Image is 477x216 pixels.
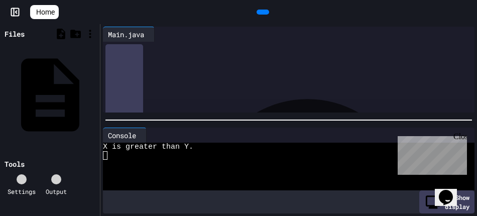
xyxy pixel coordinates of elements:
div: Chat with us now!Close [4,4,69,64]
div: Show display [419,190,474,213]
div: Settings [8,187,36,196]
span: Home [36,7,55,17]
div: Console [103,130,141,141]
div: Files [5,29,25,39]
iframe: chat widget [394,132,467,175]
div: Main.java [103,29,149,40]
div: Tools [5,159,25,169]
div: Output [46,187,67,196]
span: X is greater than Y. [103,143,193,151]
iframe: chat widget [435,176,467,206]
